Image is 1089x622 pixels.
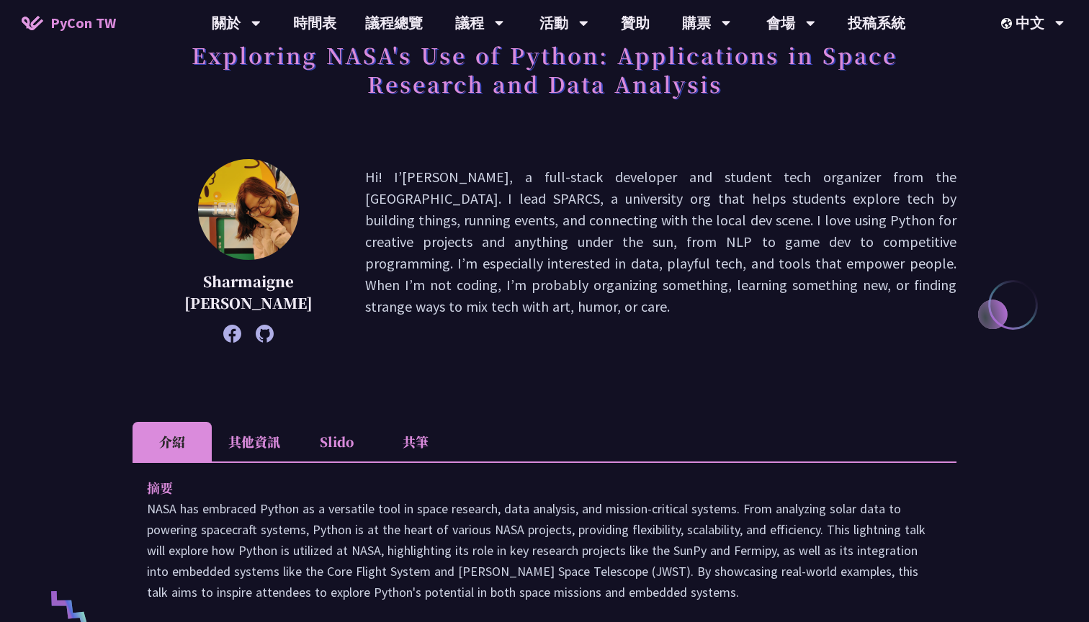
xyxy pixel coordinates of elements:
[7,5,130,41] a: PyCon TW
[297,422,376,461] li: Slido
[147,477,913,498] p: 摘要
[133,33,956,105] h1: Exploring NASA's Use of Python: Applications in Space Research and Data Analysis
[212,422,297,461] li: 其他資訊
[376,422,455,461] li: 共筆
[50,12,116,34] span: PyCon TW
[365,166,956,335] p: Hi! I’[PERSON_NAME], a full-stack developer and student tech organizer from the [GEOGRAPHIC_DATA]...
[147,498,942,603] p: NASA has embraced Python as a versatile tool in space research, data analysis, and mission-critic...
[22,16,43,30] img: Home icon of PyCon TW 2025
[169,271,329,314] p: Sharmaigne [PERSON_NAME]
[198,159,299,260] img: Sharmaigne Angelie Mabano
[1001,18,1016,29] img: Locale Icon
[133,422,212,461] li: 介紹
